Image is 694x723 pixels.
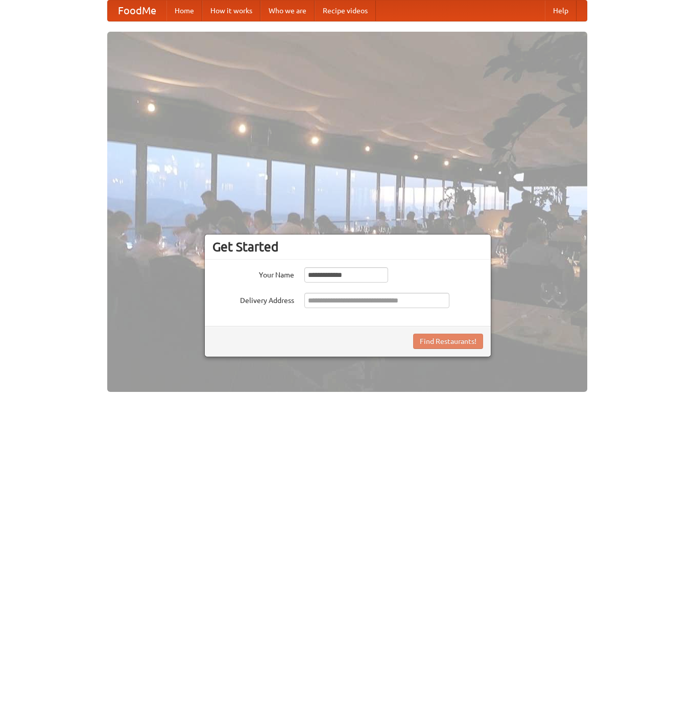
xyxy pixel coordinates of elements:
[413,334,483,349] button: Find Restaurants!
[166,1,202,21] a: Home
[212,293,294,306] label: Delivery Address
[545,1,577,21] a: Help
[315,1,376,21] a: Recipe videos
[202,1,260,21] a: How it works
[260,1,315,21] a: Who we are
[108,1,166,21] a: FoodMe
[212,239,483,254] h3: Get Started
[212,267,294,280] label: Your Name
